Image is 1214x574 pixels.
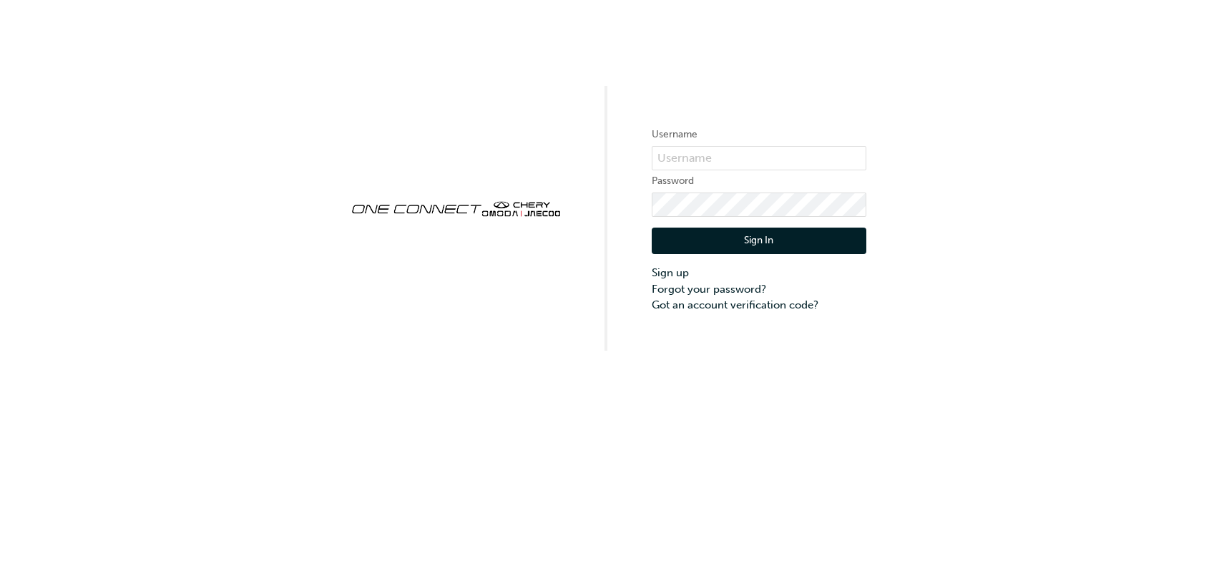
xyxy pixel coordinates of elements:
a: Forgot your password? [652,281,866,298]
a: Sign up [652,265,866,281]
img: oneconnect [348,189,563,226]
label: Username [652,126,866,143]
button: Sign In [652,228,866,255]
label: Password [652,172,866,190]
input: Username [652,146,866,170]
a: Got an account verification code? [652,297,866,313]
